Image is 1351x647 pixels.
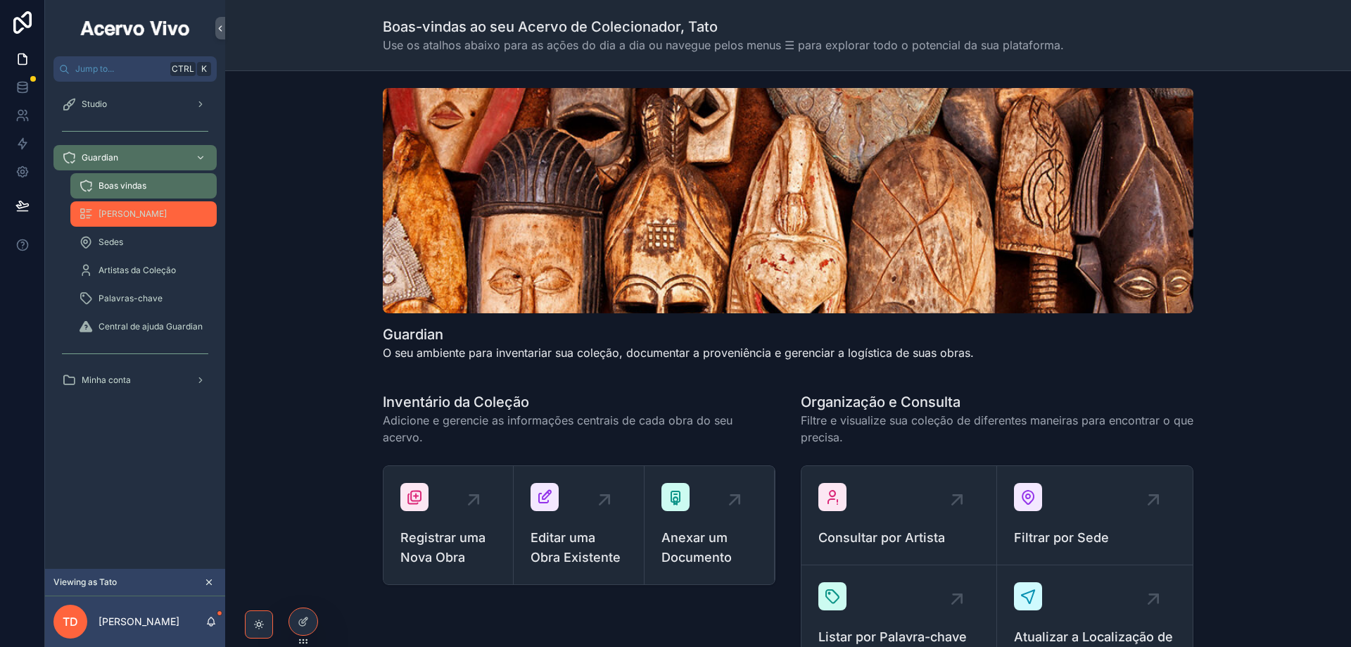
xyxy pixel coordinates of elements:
[75,63,165,75] span: Jump to...
[70,201,217,227] a: [PERSON_NAME]
[801,466,997,565] a: Consultar por Artista
[99,208,167,220] span: [PERSON_NAME]
[170,62,196,76] span: Ctrl
[514,466,644,584] a: Editar uma Obra Existente
[45,82,225,411] div: scrollable content
[400,528,496,567] span: Registrar uma Nova Obra
[53,56,217,82] button: Jump to...CtrlK
[818,627,979,647] span: Listar por Palavra-chave
[63,613,78,630] span: TD
[383,17,1064,37] h1: Boas-vindas ao seu Acervo de Colecionador, Tato
[99,237,123,248] span: Sedes
[531,528,626,567] span: Editar uma Obra Existente
[99,265,176,276] span: Artistas da Coleção
[99,180,146,191] span: Boas vindas
[818,528,979,548] span: Consultar por Artista
[82,152,118,163] span: Guardian
[78,17,192,39] img: App logo
[645,466,775,584] a: Anexar um Documento
[198,63,210,75] span: K
[661,528,757,567] span: Anexar um Documento
[82,99,107,110] span: Studio
[70,314,217,339] a: Central de ajuda Guardian
[383,37,1064,54] span: Use os atalhos abaixo para as ações do dia a dia ou navegue pelos menus ☰ para explorar todo o po...
[99,321,203,332] span: Central de ajuda Guardian
[70,173,217,199] a: Boas vindas
[383,325,974,344] h1: Guardian
[997,466,1193,565] a: Filtrar por Sede
[70,258,217,283] a: Artistas da Coleção
[53,145,217,170] a: Guardian
[99,615,179,629] p: [PERSON_NAME]
[383,392,775,412] h1: Inventário da Coleção
[383,344,974,361] p: O seu ambiente para inventariar sua coleção, documentar a proveniência e gerenciar a logística de...
[53,92,217,117] a: Studio
[53,368,217,393] a: Minha conta
[53,577,117,588] span: Viewing as Tato
[383,466,514,584] a: Registrar uma Nova Obra
[801,392,1193,412] h1: Organização e Consulta
[99,293,163,304] span: Palavras-chave
[82,375,131,386] span: Minha conta
[70,230,217,255] a: Sedes
[383,412,775,446] span: Adicione e gerencie as informações centrais de cada obra do seu acervo.
[801,412,1193,446] span: Filtre e visualize sua coleção de diferentes maneiras para encontrar o que precisa.
[1014,528,1176,548] span: Filtrar por Sede
[70,286,217,311] a: Palavras-chave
